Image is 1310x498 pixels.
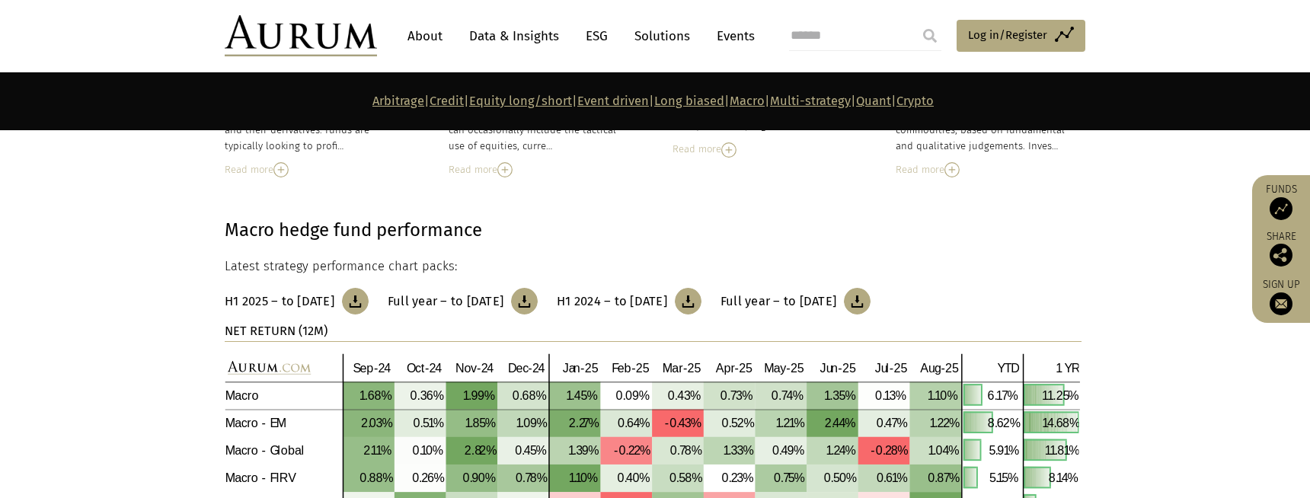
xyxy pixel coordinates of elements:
[1270,197,1292,220] img: Access Funds
[225,257,1082,276] p: Latest strategy performance chart packs:
[957,20,1085,52] a: Log in/Register
[372,94,934,108] strong: | | | | | | | |
[372,94,424,108] a: Arbitrage
[225,15,377,56] img: Aurum
[578,22,615,50] a: ESG
[627,22,698,50] a: Solutions
[1270,244,1292,267] img: Share this post
[1260,278,1302,315] a: Sign up
[673,141,858,158] div: Read more
[388,294,503,309] h3: Full year – to [DATE]
[225,324,327,338] strong: NET RETURN (12M)
[273,162,289,177] img: Read More
[915,21,945,51] input: Submit
[896,94,934,108] a: Crypto
[225,219,482,241] strong: Macro hedge fund performance
[720,294,836,309] h3: Full year – to [DATE]
[449,161,634,178] div: Read more
[1270,292,1292,315] img: Sign up to our newsletter
[511,288,538,314] img: Download Article
[770,94,851,108] a: Multi-strategy
[430,94,464,108] a: Credit
[469,94,572,108] a: Equity long/short
[557,294,667,309] h3: H1 2024 – to [DATE]
[388,288,538,314] a: Full year – to [DATE]
[896,161,1082,178] div: Read more
[225,288,369,314] a: H1 2025 – to [DATE]
[497,162,513,177] img: Read More
[721,142,736,158] img: Read More
[844,288,871,314] img: Download Article
[709,22,755,50] a: Events
[557,288,701,314] a: H1 2024 – to [DATE]
[342,288,369,314] img: Download Article
[720,288,871,314] a: Full year – to [DATE]
[462,22,567,50] a: Data & Insights
[944,162,960,177] img: Read More
[225,294,334,309] h3: H1 2025 – to [DATE]
[225,161,411,178] div: Read more
[730,94,765,108] a: Macro
[577,94,649,108] a: Event driven
[856,94,891,108] a: Quant
[654,94,724,108] a: Long biased
[400,22,450,50] a: About
[968,26,1047,44] span: Log in/Register
[1260,231,1302,267] div: Share
[675,288,701,314] img: Download Article
[1260,183,1302,220] a: Funds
